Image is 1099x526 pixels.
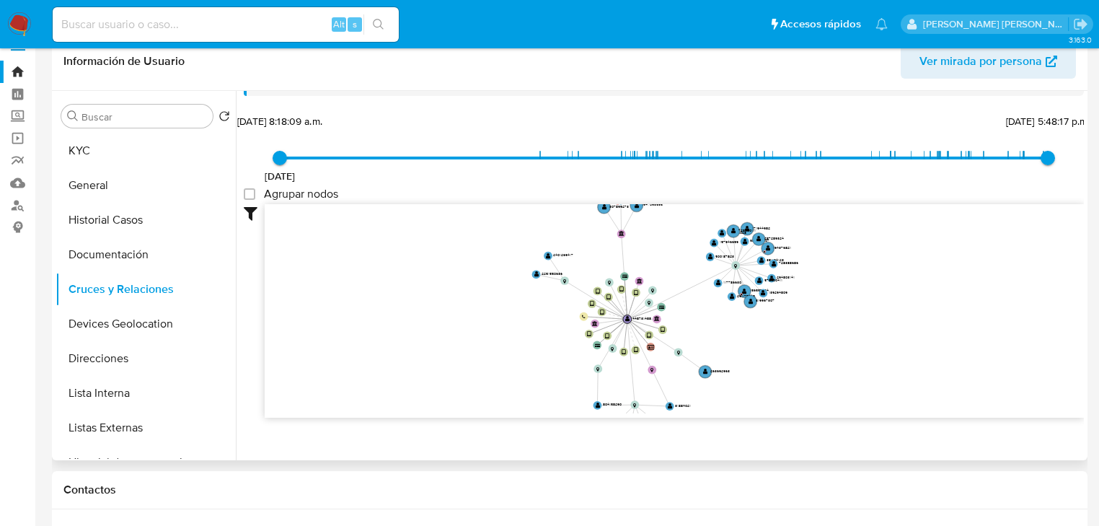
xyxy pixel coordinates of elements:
text:  [769,276,774,281]
text: 194376821 [773,245,791,250]
button: Volver al orden por defecto [219,110,230,126]
button: Cruces y Relaciones [56,272,236,307]
text: 500187823 [715,253,734,259]
text:  [647,333,651,338]
text:  [716,280,721,286]
text: 291177745 [737,293,755,299]
text:  [595,403,600,408]
h1: Información de Usuario [63,54,185,69]
text:  [634,290,638,296]
text: 448731488 [632,315,651,321]
button: Direcciones [56,341,236,376]
text:  [635,203,640,209]
text:  [659,305,665,310]
text:  [708,254,713,260]
text: 156557534 [750,287,769,293]
text:  [611,346,614,351]
text: 804158290 [603,402,622,408]
input: Buscar usuario o caso... [53,15,399,34]
span: Accesos rápidos [780,17,861,32]
text:  [596,289,600,294]
h1: Contactos [63,483,1076,497]
text:  [625,316,630,322]
text:  [619,286,624,292]
span: Agrupar nodos [264,187,338,201]
text:  [634,347,638,353]
button: Ver mirada por persona [901,44,1076,79]
text: 381194123 [767,257,784,263]
text:  [595,343,601,348]
text: 2251550636 [542,271,562,276]
text:  [742,289,747,294]
text:  [766,245,771,251]
text:  [600,310,604,315]
text:  [668,403,673,409]
button: Historial de conversaciones [56,445,236,480]
button: Devices Geolocation [56,307,236,341]
text:  [534,271,539,277]
text:  [608,280,611,285]
text:  [730,294,735,299]
text:  [563,279,566,284]
text:  [749,299,754,304]
text:  [761,290,766,296]
text: 725320111 [738,227,756,233]
text:  [648,345,655,350]
text:  [622,275,628,279]
text:  [605,333,609,339]
text: 1947093565 [642,201,663,207]
text: 171944982 [752,225,770,231]
text:  [759,258,764,263]
button: KYC [56,133,236,168]
button: Documentación [56,237,236,272]
text: 686009007 [750,237,769,243]
text:  [592,321,598,326]
text:  [633,403,636,408]
text:  [602,204,607,210]
span: Alt [333,17,345,31]
span: [DATE] 5:48:17 p.m. [1006,114,1090,128]
text: 117786630 [723,279,741,285]
text:  [677,350,680,355]
text:  [720,230,725,236]
p: michelleangelica.rodriguez@mercadolibre.com.mx [923,17,1069,31]
button: Lista Interna [56,376,236,411]
text: 578500411 [764,277,782,283]
text: 157946659 [720,239,738,245]
text: 31884021 [675,403,691,408]
button: search-icon [363,14,393,35]
text:  [582,315,586,319]
text:  [712,240,717,246]
text:  [606,294,611,300]
input: Buscar [81,110,207,123]
text:  [756,237,762,242]
button: Listas Externas [56,411,236,445]
text:  [637,279,643,284]
text: 263692963 [710,368,730,374]
text:  [622,349,626,355]
span: [DATE] [265,169,296,183]
span: [DATE] 8:18:09 a.m. [237,114,322,128]
text:  [734,263,737,268]
text:  [745,226,750,232]
text:  [651,288,654,293]
text:  [772,261,777,267]
text:  [619,231,624,236]
text: 319967307 [756,298,774,304]
text: D [741,292,743,296]
text: 2401269417 [553,252,573,258]
text:  [703,369,708,374]
text: 301762028 [728,229,746,235]
text: 728388686 [779,260,798,266]
text:  [743,239,748,245]
a: Notificaciones [875,18,888,30]
text:  [596,367,599,372]
button: General [56,168,236,203]
text:  [648,300,650,305]
a: Salir [1073,17,1088,32]
span: 3.163.0 [1069,34,1092,45]
text:  [546,253,551,259]
text: 139294809 [769,289,787,295]
input: Agrupar nodos [244,188,255,200]
text: 287289324 [764,235,784,241]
